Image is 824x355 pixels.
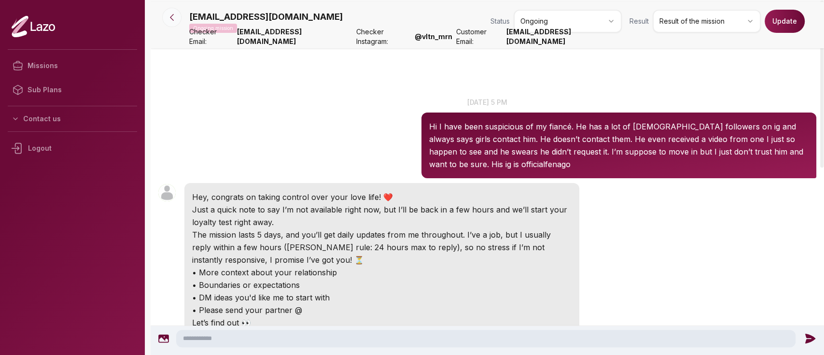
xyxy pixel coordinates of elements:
[192,191,572,203] p: Hey, congrats on taking control over your love life! ❤️
[151,97,824,107] p: [DATE] 5 pm
[429,120,809,170] p: Hi I have been suspicious of my fiancé. He has a lot of [DEMOGRAPHIC_DATA] followers on ig and al...
[192,203,572,228] p: Just a quick note to say I’m not available right now, but I’ll be back in a few hours and we’ll s...
[192,304,572,316] p: • Please send your partner @
[237,27,352,46] strong: [EMAIL_ADDRESS][DOMAIN_NAME]
[506,27,622,46] strong: [EMAIL_ADDRESS][DOMAIN_NAME]
[192,279,572,291] p: • Boundaries or expectations
[456,27,503,46] span: Customer Email:
[189,10,343,24] p: [EMAIL_ADDRESS][DOMAIN_NAME]
[629,16,649,26] span: Result
[415,32,452,42] strong: @ vltn_mrn
[356,27,411,46] span: Checker Instagram:
[192,228,572,266] p: The mission lasts 5 days, and you’ll get daily updates from me throughout. I’ve a job, but I usua...
[490,16,510,26] span: Status
[8,110,137,128] button: Contact us
[8,54,137,78] a: Missions
[192,266,572,279] p: • More context about your relationship
[189,24,237,33] p: Ongoing mission
[8,136,137,161] div: Logout
[192,291,572,304] p: • DM ideas you'd like me to start with
[765,10,805,33] button: Update
[189,27,233,46] span: Checker Email:
[158,184,176,201] img: User avatar
[8,78,137,102] a: Sub Plans
[192,316,572,329] p: Let’s find out 👀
